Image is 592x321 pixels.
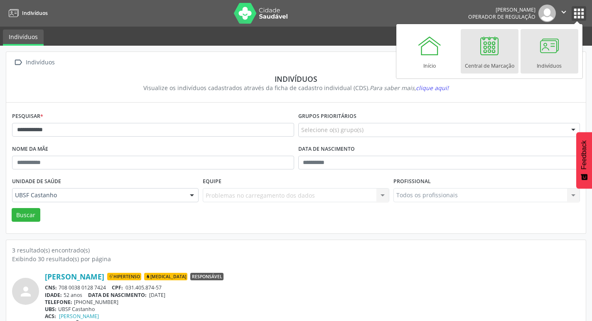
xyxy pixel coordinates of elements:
a: [PERSON_NAME] [45,272,104,281]
span: Responsável [190,273,224,280]
label: Nome da mãe [12,143,48,156]
button:  [556,5,572,22]
span: ACS: [45,313,56,320]
span: Selecione o(s) grupo(s) [301,125,364,134]
span: clique aqui! [416,84,449,92]
label: Data de nascimento [298,143,355,156]
span: 031.405.874-57 [125,284,162,291]
button: Feedback - Mostrar pesquisa [576,132,592,189]
span: [MEDICAL_DATA] [144,273,187,280]
a: Indivíduos [3,29,44,46]
div: Visualize os indivíduos cadastrados através da ficha de cadastro individual (CDS). [18,83,574,92]
span: IDADE: [45,292,62,299]
button: apps [572,6,586,21]
label: Profissional [393,175,431,188]
div: UBSF Castanho [45,306,580,313]
a: Início [401,29,459,74]
span: [DATE] [149,292,165,299]
span: Hipertenso [107,273,141,280]
i: Para saber mais, [370,84,449,92]
div: 3 resultado(s) encontrado(s) [12,246,580,255]
span: TELEFONE: [45,299,72,306]
a: Indivíduos [521,29,578,74]
span: UBS: [45,306,56,313]
label: Grupos prioritários [298,110,356,123]
a: Central de Marcação [461,29,518,74]
div: [PHONE_NUMBER] [45,299,580,306]
span: DATA DE NASCIMENTO: [88,292,147,299]
span: CPF: [112,284,123,291]
label: Equipe [203,175,221,188]
button: Buscar [12,208,40,222]
label: Pesquisar [12,110,43,123]
i:  [12,56,24,69]
div: Indivíduos [24,56,56,69]
img: img [538,5,556,22]
div: Exibindo 30 resultado(s) por página [12,255,580,263]
span: Indivíduos [22,10,48,17]
span: Operador de regulação [468,13,536,20]
a:  Indivíduos [12,56,56,69]
span: UBSF Castanho [15,191,182,199]
label: Unidade de saúde [12,175,61,188]
div: 708 0038 0128 7424 [45,284,580,291]
span: Feedback [580,140,588,169]
a: [PERSON_NAME] [59,313,99,320]
div: [PERSON_NAME] [468,6,536,13]
span: CNS: [45,284,57,291]
i:  [559,7,568,17]
div: Indivíduos [18,74,574,83]
a: Indivíduos [6,6,48,20]
div: 52 anos [45,292,580,299]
